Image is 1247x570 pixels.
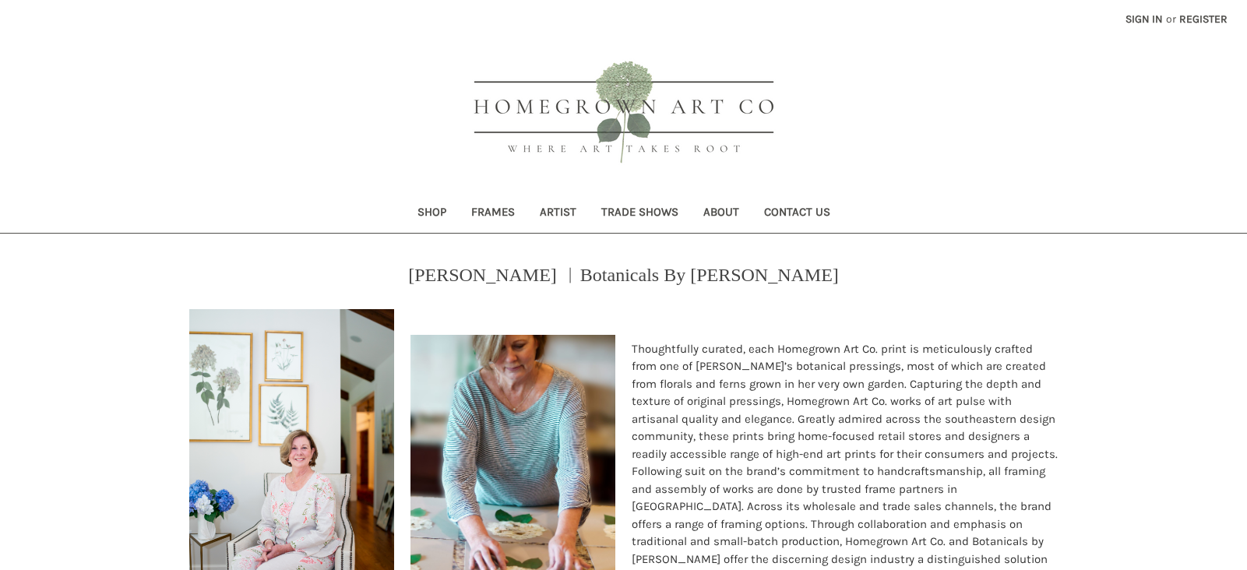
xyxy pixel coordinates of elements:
[752,195,843,233] a: Contact Us
[459,195,527,233] a: Frames
[405,195,459,233] a: Shop
[1164,11,1178,27] span: or
[449,44,799,184] img: HOMEGROWN ART CO
[691,195,752,233] a: About
[527,195,589,233] a: Artist
[408,261,839,289] p: [PERSON_NAME] ︱Botanicals By [PERSON_NAME]
[589,195,691,233] a: Trade Shows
